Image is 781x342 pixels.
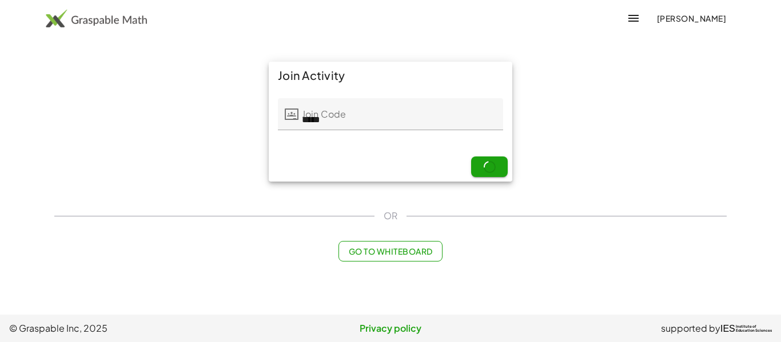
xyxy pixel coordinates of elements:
[264,321,518,335] a: Privacy policy
[9,321,264,335] span: © Graspable Inc, 2025
[720,321,772,335] a: IESInstitute ofEducation Sciences
[661,321,720,335] span: supported by
[338,241,442,261] button: Go to Whiteboard
[720,323,735,334] span: IES
[384,209,397,223] span: OR
[736,325,772,333] span: Institute of Education Sciences
[656,13,726,23] span: [PERSON_NAME]
[647,8,735,29] button: [PERSON_NAME]
[348,246,432,256] span: Go to Whiteboard
[269,62,512,89] div: Join Activity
